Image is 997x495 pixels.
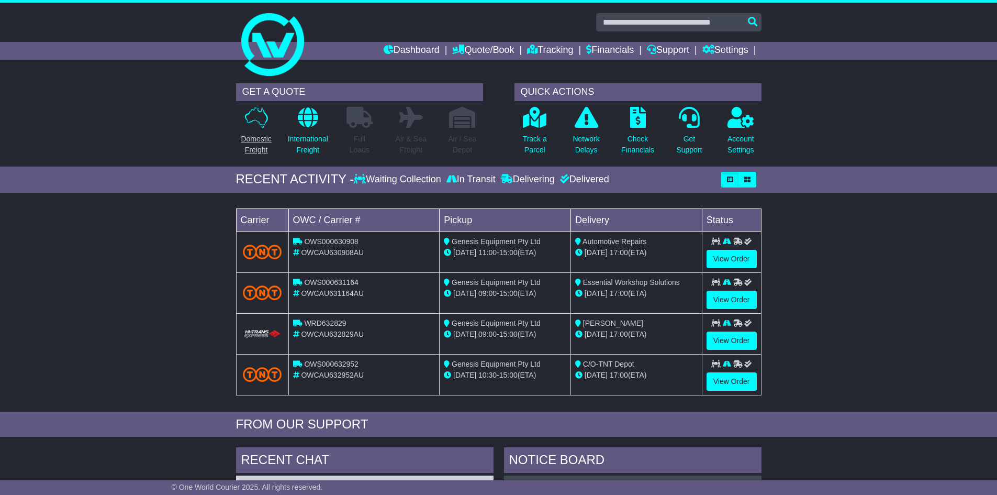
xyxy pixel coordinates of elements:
a: Track aParcel [522,106,547,161]
td: Status [702,208,761,232]
span: C/O-TNT Depot [583,360,634,368]
p: Network Delays [573,134,599,156]
a: Tracking [527,42,573,60]
span: 17:00 [610,289,628,298]
p: Domestic Freight [241,134,271,156]
p: Account Settings [727,134,754,156]
span: OWCAU631164AU [301,289,364,298]
span: OWCAU632952AU [301,371,364,379]
div: - (ETA) [444,370,566,381]
span: 15:00 [499,248,518,257]
td: OWC / Carrier # [288,208,440,232]
span: OWS000630908 [304,237,359,246]
span: [DATE] [585,289,608,298]
div: Delivering [498,174,557,185]
span: [DATE] [585,330,608,338]
div: - (ETA) [444,247,566,258]
p: International Freight [288,134,328,156]
div: In Transit [444,174,498,185]
div: (ETA) [575,288,698,299]
span: [DATE] [585,248,608,257]
span: © One World Courier 2025. All rights reserved. [172,483,323,491]
img: TNT_Domestic.png [243,245,282,259]
img: HiTrans.png [243,329,282,339]
a: GetSupport [676,106,702,161]
div: (ETA) [575,370,698,381]
div: - (ETA) [444,288,566,299]
a: View Order [707,332,757,350]
span: OWS000631164 [304,278,359,287]
div: - (ETA) [444,329,566,340]
a: View Order [707,291,757,309]
a: Financials [586,42,634,60]
a: InternationalFreight [287,106,329,161]
div: GET A QUOTE [236,83,483,101]
td: Delivery [570,208,702,232]
img: TNT_Domestic.png [243,285,282,300]
span: 15:00 [499,371,518,379]
span: OWS000632952 [304,360,359,368]
div: Waiting Collection [354,174,443,185]
span: 09:00 [478,330,497,338]
p: Get Support [676,134,702,156]
a: Support [647,42,689,60]
a: AccountSettings [727,106,755,161]
div: QUICK ACTIONS [514,83,761,101]
div: RECENT CHAT [236,447,494,476]
span: 17:00 [610,371,628,379]
div: NOTICE BOARD [504,447,761,476]
span: [DATE] [453,330,476,338]
p: Air / Sea Depot [449,134,477,156]
span: [PERSON_NAME] [583,319,643,327]
span: [DATE] [453,289,476,298]
a: Settings [702,42,748,60]
div: Delivered [557,174,609,185]
span: [DATE] [453,371,476,379]
span: OWCAU630908AU [301,248,364,257]
span: WRD632829 [304,319,346,327]
span: Essential Workshop Solutions [583,278,680,287]
span: 15:00 [499,330,518,338]
a: Dashboard [384,42,440,60]
a: DomesticFreight [240,106,272,161]
a: Quote/Book [452,42,514,60]
span: 09:00 [478,289,497,298]
a: NetworkDelays [572,106,600,161]
div: FROM OUR SUPPORT [236,417,761,432]
span: Genesis Equipment Pty Ltd [452,278,541,287]
span: 10:30 [478,371,497,379]
p: Check Financials [621,134,654,156]
a: View Order [707,372,757,391]
div: (ETA) [575,329,698,340]
td: Pickup [440,208,571,232]
span: [DATE] [453,248,476,257]
span: 15:00 [499,289,518,298]
span: 17:00 [610,330,628,338]
p: Air & Sea Freight [396,134,427,156]
span: [DATE] [585,371,608,379]
a: CheckFinancials [621,106,655,161]
div: RECENT ACTIVITY - [236,172,354,187]
div: (ETA) [575,247,698,258]
td: Carrier [236,208,288,232]
span: Genesis Equipment Pty Ltd [452,237,541,246]
img: TNT_Domestic.png [243,367,282,381]
a: View Order [707,250,757,268]
span: 11:00 [478,248,497,257]
span: Genesis Equipment Pty Ltd [452,360,541,368]
span: Genesis Equipment Pty Ltd [452,319,541,327]
span: Automotive Repairs [582,237,646,246]
p: Track a Parcel [523,134,547,156]
span: 17:00 [610,248,628,257]
span: OWCAU632829AU [301,330,364,338]
p: Full Loads [346,134,373,156]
